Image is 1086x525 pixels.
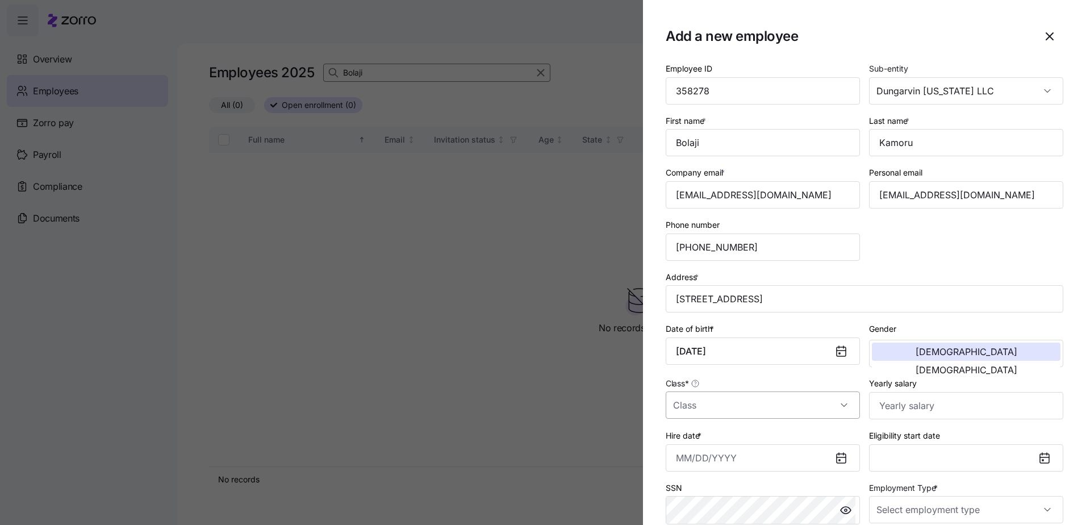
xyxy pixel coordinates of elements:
span: Class * [666,378,688,389]
input: Select a sub-entity [869,77,1063,105]
input: Phone number [666,234,860,261]
h1: Add a new employee [666,27,798,45]
span: [DEMOGRAPHIC_DATA] [916,347,1017,356]
input: Company email [666,181,860,209]
input: Last name [869,129,1063,156]
input: Class [666,391,860,419]
label: Sub-entity [869,63,908,75]
input: Personal email [869,181,1063,209]
label: Gender [869,323,896,335]
input: Yearly salary [869,392,1063,419]
label: Employee ID [666,63,712,75]
input: Address [666,285,1063,312]
label: SSN [666,482,682,494]
label: Hire date [666,430,704,442]
label: Eligibility start date [869,430,940,442]
span: [DEMOGRAPHIC_DATA] [916,365,1017,374]
label: Phone number [666,219,720,231]
label: Company email [666,166,727,179]
input: MM/DD/YYYY [666,444,860,472]
label: Date of birth [666,323,716,335]
label: Address [666,271,701,284]
label: Employment Type [869,482,940,494]
label: Last name [869,115,912,127]
input: First name [666,129,860,156]
label: Yearly salary [869,377,917,390]
input: MM/DD/YYYY [666,338,860,365]
input: Select employment type [869,496,1063,523]
input: Employee ID [666,77,860,105]
label: First name [666,115,708,127]
label: Personal email [869,166,922,179]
